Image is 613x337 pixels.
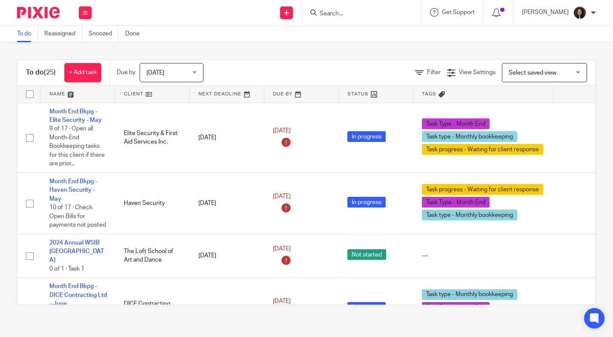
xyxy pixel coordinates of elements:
[422,302,490,313] span: Task Type - Month End
[49,109,102,123] a: Month End Bkpg - Elite Security - May
[427,69,441,75] span: Filter
[422,92,436,96] span: Tags
[422,131,517,142] span: Task type - Monthly bookkeeping
[89,26,119,42] a: Snoozed
[117,68,135,77] p: Due by
[273,128,291,134] span: [DATE]
[44,26,82,42] a: Reassigned
[347,302,386,313] span: In progress
[573,6,587,20] img: Lili%20square.jpg
[115,173,190,234] td: Haven Security
[64,63,101,82] a: + Add task
[347,131,386,142] span: In progress
[522,8,569,17] p: [PERSON_NAME]
[190,173,264,234] td: [DATE]
[49,205,106,228] span: 10 of 17 · Check Open Bills for payments not posted
[190,103,264,173] td: [DATE]
[347,197,386,207] span: In progress
[273,298,291,304] span: [DATE]
[146,70,164,76] span: [DATE]
[273,246,291,252] span: [DATE]
[49,179,97,202] a: Month End Bkpg - Haven Security - May
[509,70,556,76] span: Select saved view
[422,184,543,195] span: Task progress - Waiting for client response
[422,289,517,300] span: Task type - Monthly bookkeeping
[49,126,105,167] span: 9 of 17 · Open all Month-End Bookkeeping tasks for this client if there are prior...
[422,144,543,155] span: Task progress - Waiting for client response
[319,10,395,18] input: Search
[17,7,60,18] img: Pixie
[44,69,56,76] span: (25)
[49,283,107,307] a: Month End Bkpg - DICE Contracting Ltd - June
[49,266,84,272] span: 0 of 1 · Task 1
[347,249,386,260] span: Not started
[190,234,264,278] td: [DATE]
[115,234,190,278] td: The Loft School of Art and Dance
[422,118,490,129] span: Task Type - Month End
[125,26,146,42] a: Done
[459,69,496,75] span: View Settings
[17,26,38,42] a: To do
[26,68,56,77] h1: To do
[273,193,291,199] span: [DATE]
[442,9,475,15] span: Get Support
[422,251,545,260] div: ---
[422,210,517,220] span: Task type - Monthly bookkeeping
[115,103,190,173] td: Elite Security & First Aid Services Inc.
[49,240,104,263] a: 2024 Annual WSIB [GEOGRAPHIC_DATA]
[422,197,490,207] span: Task Type - Month End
